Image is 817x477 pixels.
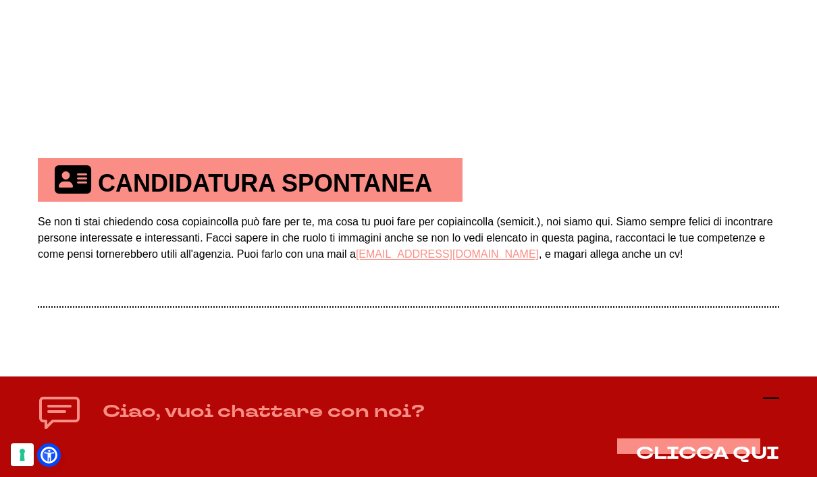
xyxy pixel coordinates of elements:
span: CLICCA QUI [636,441,779,465]
h4: Ciao, vuoi chattare con noi? [103,399,425,424]
th: CANDIDATURA SPONTANEA [38,158,463,202]
td: Se non ti stai chiedendo cosa copiaincolla può fare per te, ma cosa tu puoi fare per copiaincolla... [38,202,779,306]
button: CLICCA QUI [636,444,779,464]
a: [EMAIL_ADDRESS][DOMAIN_NAME] [356,248,539,260]
a: Open Accessibility Menu [41,447,57,464]
button: Le tue preferenze relative al consenso per le tecnologie di tracciamento [11,443,34,466]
